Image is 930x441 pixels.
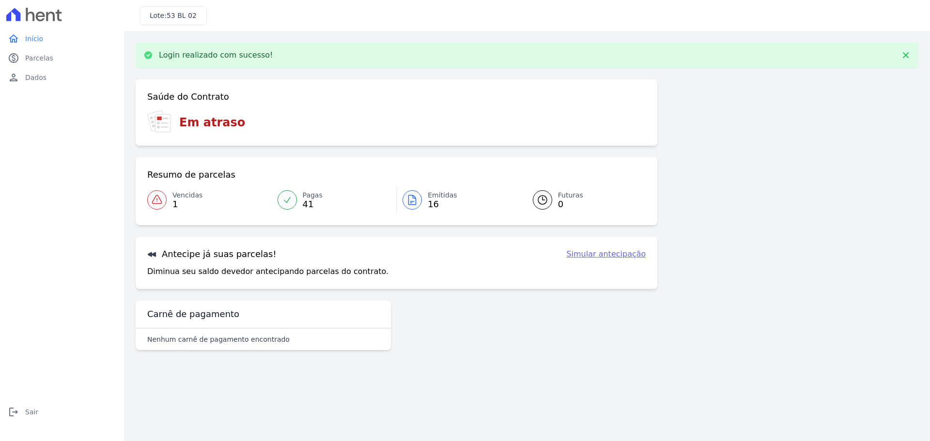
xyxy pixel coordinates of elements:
span: 53 BL 02 [167,12,197,19]
h3: Antecipe já suas parcelas! [147,248,277,260]
a: Emitidas 16 [397,186,521,213]
i: logout [8,406,19,418]
span: Dados [25,73,46,82]
a: personDados [4,68,120,87]
a: logoutSair [4,402,120,422]
a: Simular antecipação [566,248,646,260]
span: Emitidas [428,190,457,200]
a: homeInício [4,29,120,48]
a: Futuras 0 [521,186,646,213]
span: Futuras [558,190,583,200]
h3: Carnê de pagamento [147,308,239,320]
span: Início [25,34,43,44]
i: person [8,72,19,83]
p: Diminua seu saldo devedor antecipando parcelas do contrato. [147,266,388,277]
span: Vencidas [172,190,202,200]
i: paid [8,52,19,64]
span: 16 [428,200,457,208]
p: Login realizado com sucesso! [159,50,273,60]
a: Vencidas 1 [147,186,272,213]
span: Parcelas [25,53,53,63]
span: Sair [25,407,38,417]
span: 1 [172,200,202,208]
a: paidParcelas [4,48,120,68]
h3: Em atraso [179,114,245,131]
h3: Saúde do Contrato [147,91,229,103]
span: 0 [558,200,583,208]
p: Nenhum carnê de pagamento encontrado [147,335,290,344]
a: Pagas 41 [272,186,397,213]
h3: Resumo de parcelas [147,169,235,181]
h3: Lote: [150,11,197,21]
span: Pagas [303,190,323,200]
span: 41 [303,200,323,208]
i: home [8,33,19,45]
